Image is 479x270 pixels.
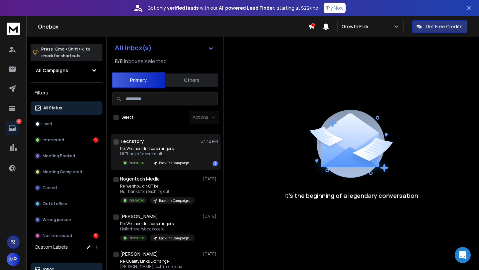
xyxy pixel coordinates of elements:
[109,41,219,55] button: All Inbox(s)
[31,213,102,226] button: Wrong person
[93,233,98,238] div: 3
[426,23,463,30] p: Get Free Credits
[120,213,158,220] h1: [PERSON_NAME]
[120,221,195,226] p: Re: We shouldn't be strangers
[455,247,471,263] div: Open Intercom Messenger
[120,184,195,189] p: Re: we should NOT be
[38,23,308,31] h1: Onebox
[120,189,195,194] p: Hi, Thanks for reaching out.
[31,64,102,77] button: All Campaigns
[93,137,98,143] div: 3
[31,149,102,163] button: Meeting Booked
[43,121,52,127] p: Lead
[115,57,123,65] span: 8 / 8
[342,23,371,30] p: Growth Flick
[129,235,144,240] p: Interested
[120,146,195,151] p: Re: We shouldn't be strangers
[31,101,102,115] button: All Status
[121,115,133,120] label: Select
[120,226,195,232] p: Hello there, We do accept
[7,253,20,266] button: MR
[120,176,160,182] h1: Nogentech Media
[159,236,191,241] p: Backlink Campaign For SEO Agencies
[31,88,102,97] h3: Filters
[147,5,318,11] p: Get only with our starting at $22/mo
[219,5,275,11] strong: AI-powered Lead Finder,
[159,161,191,166] p: Backlink Campaign For SEO Agencies
[43,169,82,175] p: Meeting Completed
[7,23,20,35] img: logo
[31,229,102,242] button: Not Interested3
[167,5,199,11] strong: verified leads
[43,185,57,191] p: Closed
[120,264,194,269] p: [PERSON_NAME], feel free to send
[129,198,144,203] p: Interested
[203,214,218,219] p: [DATE]
[203,176,218,182] p: [DATE]
[43,217,71,222] p: Wrong person
[201,139,218,144] p: 07:42 PM
[165,73,218,87] button: Others
[43,233,72,238] p: Not Interested
[124,57,167,65] h3: Inboxes selected
[412,20,467,33] button: Get Free Credits
[43,153,75,159] p: Meeting Booked
[43,137,64,143] p: Interested
[284,191,418,200] p: It’s the beginning of a legendary conversation
[213,161,218,166] div: 1
[203,251,218,257] p: [DATE]
[120,138,144,145] h1: Techstory
[31,197,102,210] button: Out of office
[115,45,152,51] h1: All Inbox(s)
[120,151,195,157] p: Hi Thanks for your mail.
[112,72,165,88] button: Primary
[31,181,102,195] button: Closed
[35,244,68,250] h3: Custom Labels
[41,46,90,59] p: Press to check for shortcuts.
[324,3,346,13] button: Try Now
[43,105,62,111] p: All Status
[16,119,22,124] p: 6
[31,117,102,131] button: Lead
[31,133,102,147] button: Interested3
[326,5,344,11] p: Try Now
[6,121,19,135] a: 6
[54,45,84,53] span: Cmd + Shift + k
[129,160,144,165] p: Interested
[36,67,68,74] h1: All Campaigns
[159,198,191,203] p: Backlink Campaign For SEO Agencies
[120,259,194,264] p: Re: Quality Links Exchange
[31,165,102,179] button: Meeting Completed
[120,251,158,257] h1: [PERSON_NAME]
[43,201,67,206] p: Out of office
